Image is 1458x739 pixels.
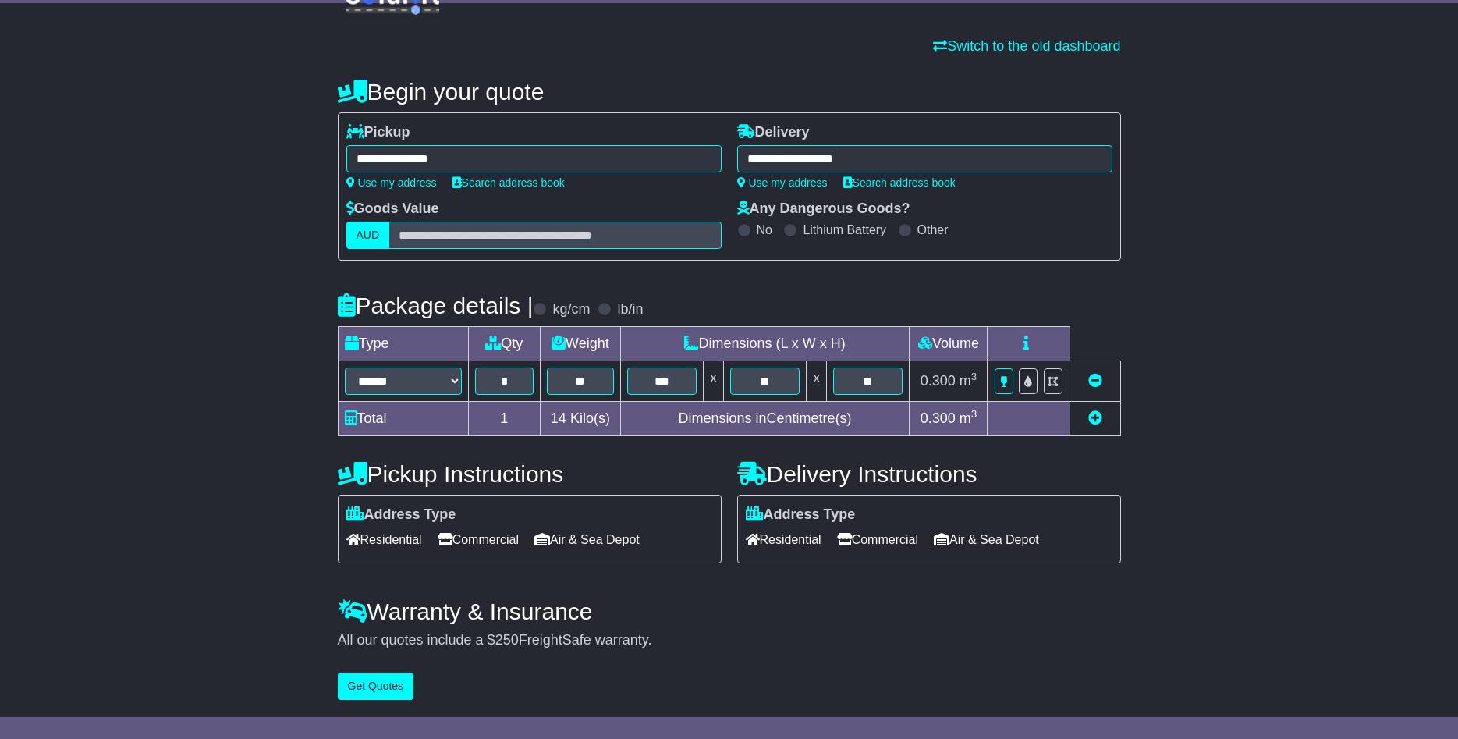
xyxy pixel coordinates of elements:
h4: Begin your quote [338,79,1121,105]
span: 0.300 [921,410,956,426]
label: Delivery [737,124,810,141]
label: Address Type [746,506,856,524]
span: m [960,373,977,389]
a: Search address book [452,176,565,189]
td: Dimensions in Centimetre(s) [620,402,910,436]
span: 14 [551,410,566,426]
td: x [807,361,827,402]
span: m [960,410,977,426]
label: Address Type [346,506,456,524]
h4: Pickup Instructions [338,461,722,487]
label: Lithium Battery [803,222,886,237]
a: Use my address [737,176,828,189]
label: Pickup [346,124,410,141]
h4: Delivery Instructions [737,461,1121,487]
span: Air & Sea Depot [534,528,640,552]
td: Weight [541,327,621,361]
label: Any Dangerous Goods? [737,201,910,218]
td: Dimensions (L x W x H) [620,327,910,361]
label: lb/in [617,301,643,318]
a: Search address book [843,176,956,189]
span: Residential [746,528,821,552]
span: Residential [346,528,422,552]
a: Use my address [346,176,437,189]
td: x [703,361,723,402]
label: kg/cm [552,301,590,318]
sup: 3 [971,408,977,420]
td: Total [338,402,468,436]
div: All our quotes include a $ FreightSafe warranty. [338,632,1121,649]
td: 1 [468,402,541,436]
label: No [757,222,772,237]
h4: Warranty & Insurance [338,599,1121,624]
h4: Package details | [338,293,534,318]
a: Remove this item [1088,373,1102,389]
span: Commercial [438,528,519,552]
td: Volume [910,327,988,361]
label: Other [917,222,949,237]
label: AUD [346,222,390,249]
span: 250 [495,632,519,648]
label: Goods Value [346,201,439,218]
sup: 3 [971,371,977,382]
button: Get Quotes [338,673,414,700]
span: Commercial [837,528,918,552]
span: Air & Sea Depot [934,528,1039,552]
td: Qty [468,327,541,361]
td: Kilo(s) [541,402,621,436]
a: Switch to the old dashboard [933,38,1120,54]
span: 0.300 [921,373,956,389]
td: Type [338,327,468,361]
a: Add new item [1088,410,1102,426]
